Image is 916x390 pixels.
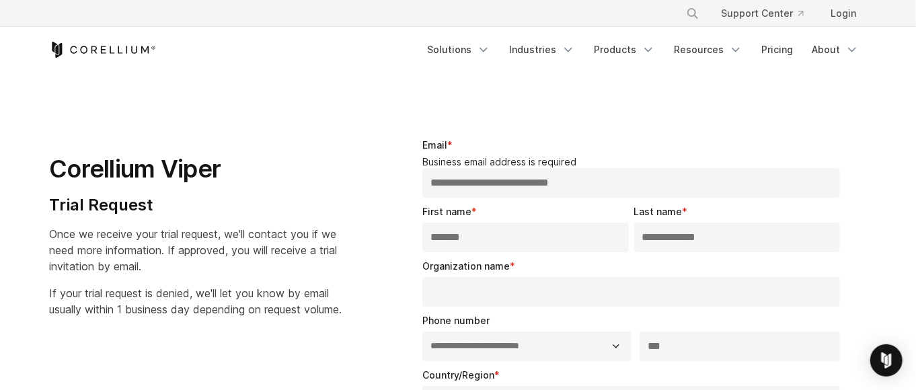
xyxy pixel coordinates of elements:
[49,154,342,184] h1: Corellium Viper
[634,206,683,217] span: Last name
[710,1,814,26] a: Support Center
[870,344,903,377] div: Open Intercom Messenger
[681,1,705,26] button: Search
[804,38,867,62] a: About
[422,369,494,381] span: Country/Region
[49,227,337,273] span: Once we receive your trial request, we'll contact you if we need more information. If approved, y...
[49,286,342,316] span: If your trial request is denied, we'll let you know by email usually within 1 business day depend...
[49,42,156,58] a: Corellium Home
[820,1,867,26] a: Login
[422,260,510,272] span: Organization name
[422,139,447,151] span: Email
[419,38,498,62] a: Solutions
[666,38,751,62] a: Resources
[753,38,801,62] a: Pricing
[586,38,663,62] a: Products
[49,195,342,215] h4: Trial Request
[501,38,583,62] a: Industries
[670,1,867,26] div: Navigation Menu
[422,206,471,217] span: First name
[419,38,867,62] div: Navigation Menu
[422,156,845,168] legend: Business email address is required
[422,315,490,326] span: Phone number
